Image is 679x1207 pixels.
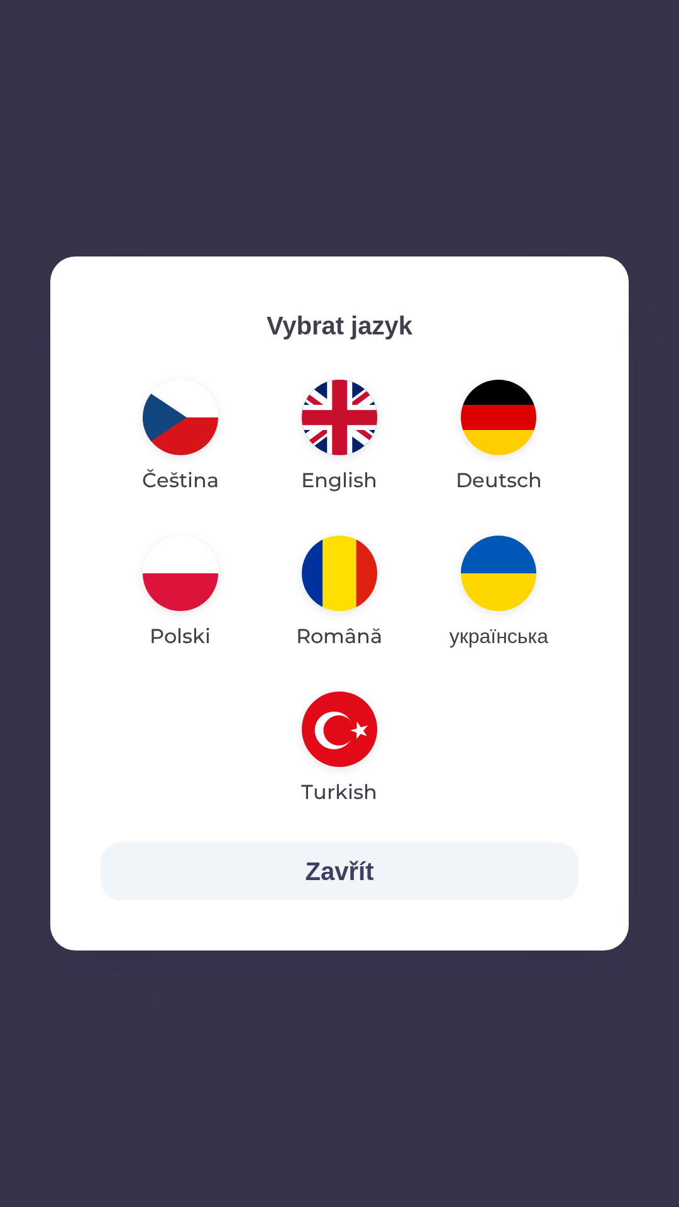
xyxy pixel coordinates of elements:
[266,526,412,661] button: Română
[271,681,407,817] button: Turkish
[296,621,382,651] p: Română
[142,465,219,495] p: Čeština
[461,380,536,455] img: de flag
[302,380,377,455] img: en flag
[101,842,578,900] button: Zavřít
[456,465,542,495] p: Deutsch
[150,621,211,651] p: Polski
[143,536,218,611] img: pl flag
[302,536,377,611] img: ro flag
[301,465,377,495] p: English
[101,307,578,344] p: Vybrat jazyk
[271,370,407,505] button: English
[143,380,218,455] img: cs flag
[450,621,548,651] p: українська
[419,526,578,661] button: українська
[302,692,377,767] img: tr flag
[301,777,377,807] p: Turkish
[426,370,572,505] button: Deutsch
[112,370,249,505] button: Čeština
[461,536,536,611] img: uk flag
[113,526,248,661] button: Polski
